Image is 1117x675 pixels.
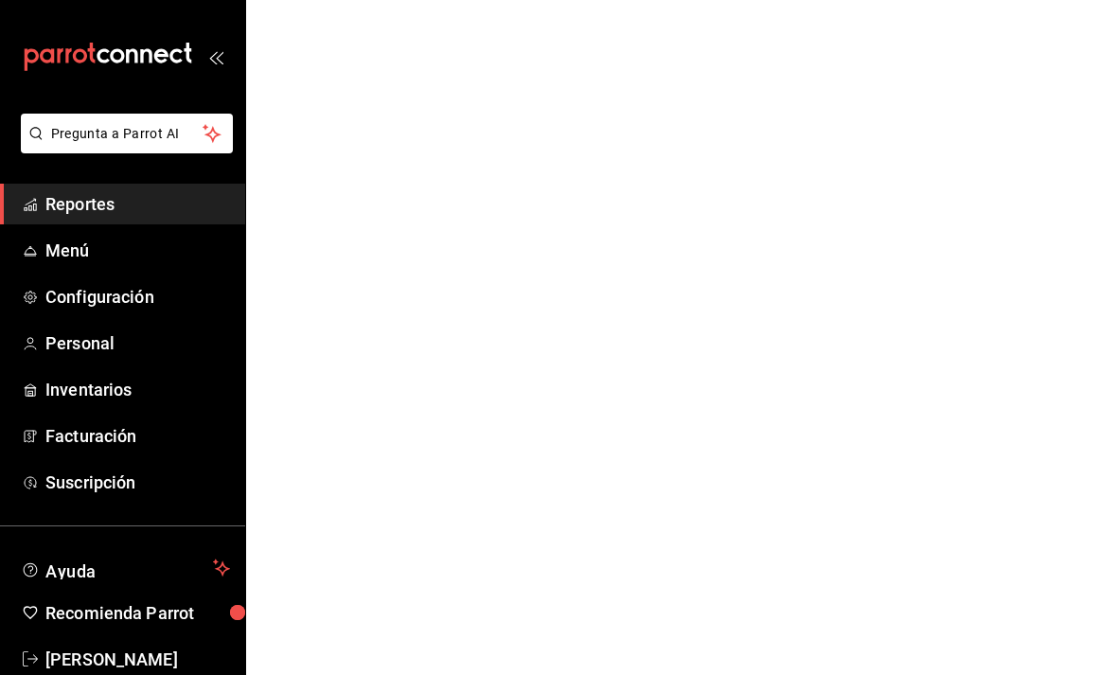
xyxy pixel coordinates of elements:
[45,423,230,449] span: Facturación
[45,377,230,402] span: Inventarios
[45,191,230,217] span: Reportes
[45,557,205,579] span: Ayuda
[45,470,230,495] span: Suscripción
[45,600,230,626] span: Recomienda Parrot
[45,330,230,356] span: Personal
[21,114,233,153] button: Pregunta a Parrot AI
[208,49,223,64] button: open_drawer_menu
[13,137,233,157] a: Pregunta a Parrot AI
[45,238,230,263] span: Menú
[45,284,230,310] span: Configuración
[51,124,204,144] span: Pregunta a Parrot AI
[45,647,230,672] span: [PERSON_NAME]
